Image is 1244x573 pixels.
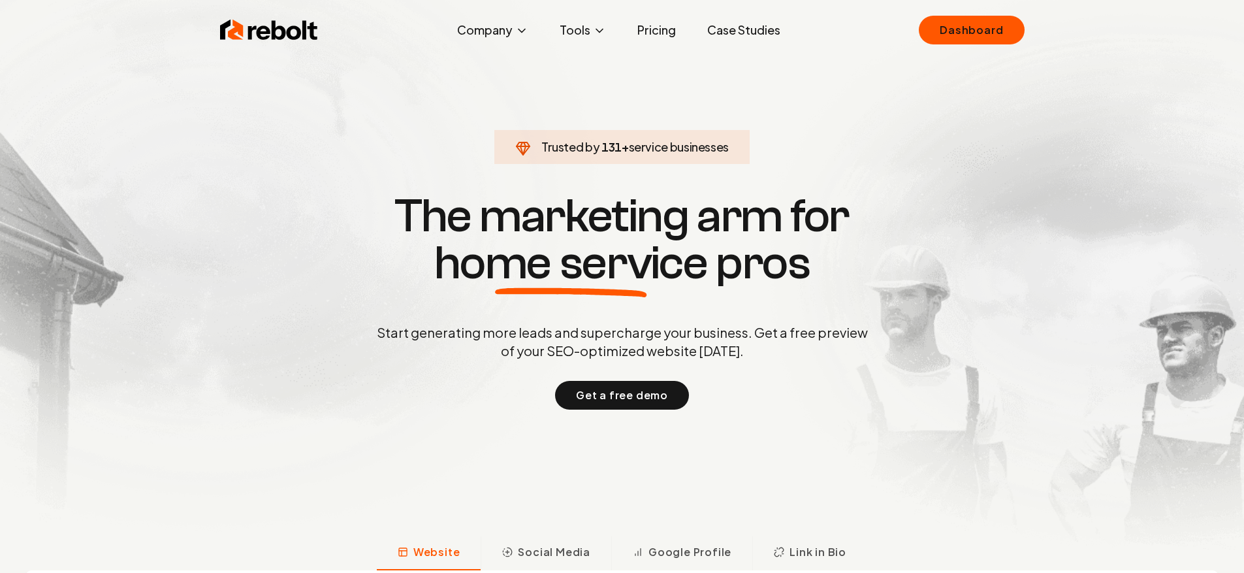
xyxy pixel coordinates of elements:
[377,536,481,570] button: Website
[697,17,791,43] a: Case Studies
[309,193,936,287] h1: The marketing arm for pros
[481,536,611,570] button: Social Media
[374,323,870,360] p: Start generating more leads and supercharge your business. Get a free preview of your SEO-optimiz...
[518,544,590,560] span: Social Media
[789,544,846,560] span: Link in Bio
[622,139,629,154] span: +
[541,139,599,154] span: Trusted by
[413,544,460,560] span: Website
[919,16,1024,44] a: Dashboard
[434,240,708,287] span: home service
[648,544,731,560] span: Google Profile
[611,536,752,570] button: Google Profile
[601,138,622,156] span: 131
[629,139,729,154] span: service businesses
[447,17,539,43] button: Company
[752,536,867,570] button: Link in Bio
[555,381,689,410] button: Get a free demo
[220,17,318,43] img: Rebolt Logo
[549,17,616,43] button: Tools
[627,17,686,43] a: Pricing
